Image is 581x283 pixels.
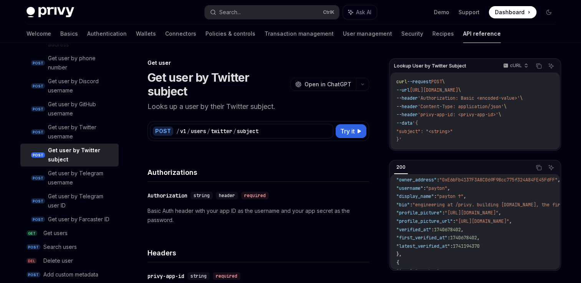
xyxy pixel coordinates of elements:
div: Get user by phone number [48,54,114,72]
button: Copy the contents from the code block [534,61,544,71]
span: "display_name" [396,193,434,199]
a: POSTGet user by Farcaster ID [20,212,119,226]
span: "first_verified_at" [396,235,447,241]
button: Try it [336,124,366,138]
button: Search...CtrlK [205,5,339,19]
a: Connectors [165,25,196,43]
span: "[URL][DOMAIN_NAME]" [445,210,498,216]
span: Try it [340,127,355,136]
p: cURL [510,63,522,69]
span: }, [396,251,402,257]
span: --header [396,104,418,110]
span: POST [26,244,40,250]
span: , [439,268,442,274]
span: --data [396,120,412,126]
button: Toggle dark mode [543,6,555,18]
div: Authorization [147,192,187,199]
a: POSTGet user by Twitter subject [20,143,119,166]
div: required [241,192,269,199]
span: 1740678402 [450,235,477,241]
span: 1740678402 [434,227,461,233]
button: Ask AI [546,163,556,173]
a: Welcome [26,25,51,43]
span: : [453,218,455,224]
a: GETGet users [20,226,119,240]
span: "latest_verified_at" [396,243,450,249]
span: POST [31,152,45,158]
a: Security [401,25,423,43]
div: Get user by Discord username [48,77,114,95]
span: POST [26,272,40,278]
span: \ [520,95,523,101]
span: : [450,243,453,249]
div: / [233,127,236,135]
span: "passkey" [415,268,439,274]
span: "subject": "<string>" [396,128,453,135]
img: dark logo [26,7,74,18]
a: POSTGet user by GitHub username [20,97,119,120]
div: Get user by Telegram username [48,169,114,187]
span: POST [31,106,45,112]
div: Get user by Telegram user ID [48,192,114,210]
span: : [412,268,415,274]
span: header [219,193,235,199]
span: \ [498,112,501,118]
span: POST [31,83,45,89]
span: 'Content-Type: application/json' [418,104,504,110]
span: : [434,193,437,199]
span: POST [31,129,45,135]
span: Lookup User by Twitter Subject [394,63,466,69]
span: , [509,218,512,224]
span: 'Authorization: Basic <encoded-value>' [418,95,520,101]
span: string [194,193,210,199]
span: , [447,185,450,191]
a: Support [459,8,480,16]
span: , [477,235,480,241]
div: subject [237,127,258,135]
a: Wallets [136,25,156,43]
span: POST [31,175,45,181]
span: , [461,227,463,233]
a: API reference [463,25,501,43]
div: / [187,127,190,135]
p: Looks up a user by their Twitter subject. [147,101,369,112]
button: Open in ChatGPT [290,78,356,91]
h4: Authorizations [147,167,369,178]
span: "owner_address" [396,177,437,183]
span: : [410,202,412,208]
span: curl [396,79,407,85]
span: --url [396,87,410,93]
span: "type" [396,268,412,274]
span: "payton ↑" [437,193,463,199]
button: Ask AI [343,5,377,19]
div: Get user by Farcaster ID [48,215,109,224]
div: / [207,127,210,135]
span: --header [396,112,418,118]
span: }' [396,137,402,143]
span: "bio" [396,202,410,208]
a: Transaction management [265,25,334,43]
div: Search... [219,8,241,17]
span: "0xE6bFb4137F3A8C069F98cc775f324A84FE45FdFF" [439,177,558,183]
span: 'privy-app-id: <privy-app-id>' [418,112,498,118]
a: POSTSearch users [20,240,119,254]
span: : [437,177,439,183]
a: POSTGet user by Telegram user ID [20,189,119,212]
h4: Headers [147,248,369,258]
span: Ctrl K [323,9,334,15]
span: : [423,185,426,191]
span: \ [442,79,445,85]
span: : [431,227,434,233]
a: Demo [434,8,449,16]
a: User management [343,25,392,43]
div: twitter [211,127,232,135]
div: Get user by GitHub username [48,100,114,118]
div: Get user by Twitter subject [48,146,114,164]
a: Recipes [432,25,454,43]
div: privy-app-id [147,272,184,280]
a: POSTGet user by Twitter username [20,120,119,143]
span: POST [31,217,45,222]
a: Policies & controls [205,25,255,43]
h1: Get user by Twitter subject [147,71,287,98]
a: Basics [60,25,78,43]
